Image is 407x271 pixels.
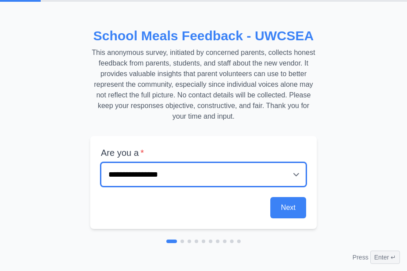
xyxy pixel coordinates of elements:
div: Press [353,251,400,264]
p: This anonymous survey, initiated by concerned parents, collects honest feedback from parents, stu... [90,47,317,122]
label: Are you a [101,147,306,159]
span: Enter ↵ [370,251,400,264]
h2: School Meals Feedback - UWCSEA [90,28,317,44]
button: Next [270,197,306,218]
